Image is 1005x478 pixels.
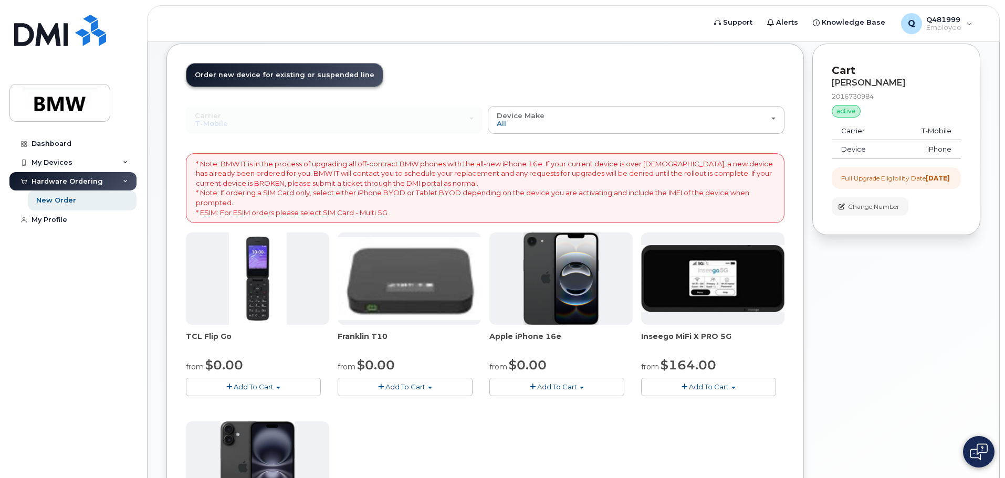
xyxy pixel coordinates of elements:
td: iPhone [893,140,961,159]
span: Add To Cart [234,383,274,391]
div: TCL Flip Go [186,331,329,352]
small: from [489,362,507,371]
strong: [DATE] [926,174,950,182]
span: Knowledge Base [822,17,885,28]
a: Support [707,12,760,33]
div: active [832,105,861,118]
span: All [497,119,506,128]
p: Cart [832,63,961,78]
div: Inseego MiFi X PRO 5G [641,331,784,352]
p: * Note: BMW IT is in the process of upgrading all off-contract BMW phones with the all-new iPhone... [196,159,774,217]
button: Add To Cart [489,378,624,396]
a: Alerts [760,12,805,33]
img: t10.jpg [338,237,481,320]
span: $0.00 [205,357,243,373]
img: TCL_FLIP_MODE.jpg [229,232,287,325]
td: T-Mobile [893,122,961,141]
td: Device [832,140,893,159]
td: Carrier [832,122,893,141]
span: $164.00 [661,357,716,373]
span: Add To Cart [689,383,729,391]
div: 2016730984 [832,92,961,101]
span: Order new device for existing or suspended line [195,71,374,79]
img: Open chat [970,443,988,460]
span: Employee [926,24,961,32]
div: Franklin T10 [338,331,481,352]
span: $0.00 [509,357,547,373]
a: Knowledge Base [805,12,893,33]
span: Q [908,17,915,30]
span: Q481999 [926,15,961,24]
span: Device Make [497,111,545,120]
div: [PERSON_NAME] [832,78,961,88]
small: from [338,362,355,371]
span: Add To Cart [537,383,577,391]
img: cut_small_inseego_5G.jpg [641,245,784,312]
span: Alerts [776,17,798,28]
small: from [641,362,659,371]
img: iphone16e.png [524,232,599,325]
span: Change Number [848,202,899,211]
div: Apple iPhone 16e [489,331,633,352]
span: Add To Cart [385,383,425,391]
button: Add To Cart [641,378,776,396]
span: $0.00 [357,357,395,373]
div: Full Upgrade Eligibility Date [841,174,950,183]
button: Add To Cart [186,378,321,396]
span: Support [723,17,752,28]
button: Device Make All [488,106,784,133]
small: from [186,362,204,371]
button: Add To Cart [338,378,473,396]
button: Change Number [832,197,908,216]
div: Q481999 [894,13,980,34]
